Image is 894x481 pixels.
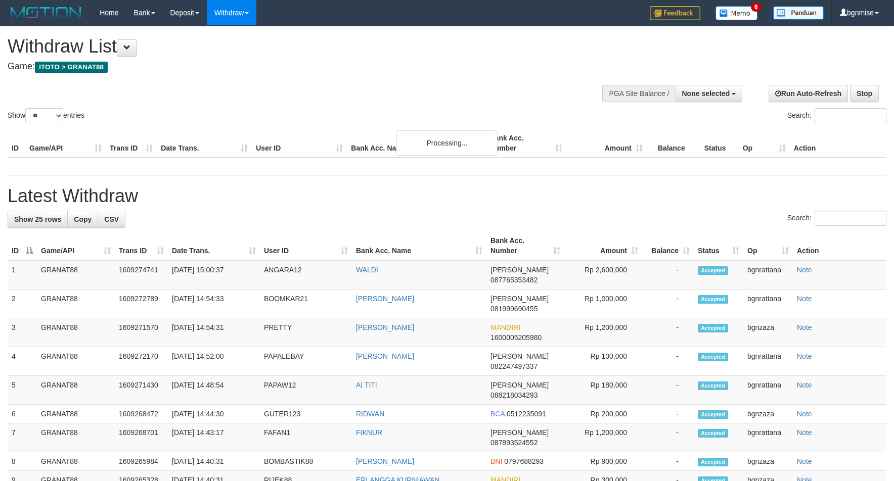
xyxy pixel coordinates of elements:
td: - [642,376,694,405]
a: Show 25 rows [8,211,68,228]
th: User ID: activate to sort column ascending [260,231,352,260]
td: 3 [8,318,37,347]
td: bgnzaza [743,318,793,347]
span: Copy [74,215,92,223]
td: Rp 180,000 [564,376,642,405]
th: ID: activate to sort column descending [8,231,37,260]
span: Show 25 rows [14,215,61,223]
span: Accepted [698,353,728,361]
td: BOOMKAR21 [260,290,352,318]
th: Status [700,129,739,158]
th: Action [790,129,886,158]
th: Date Trans. [157,129,252,158]
span: Copy 087893524552 to clipboard [490,439,538,447]
img: Feedback.jpg [650,6,700,20]
th: Op: activate to sort column ascending [743,231,793,260]
img: MOTION_logo.png [8,5,84,20]
a: Note [797,428,812,437]
td: 1609272789 [115,290,168,318]
td: GRANAT88 [37,405,115,423]
a: Run Auto-Refresh [769,85,848,102]
td: GUTER123 [260,405,352,423]
td: - [642,260,694,290]
th: Bank Acc. Number [485,129,566,158]
span: [PERSON_NAME] [490,381,549,389]
td: Rp 1,000,000 [564,290,642,318]
a: Note [797,381,812,389]
td: [DATE] 14:44:30 [168,405,260,423]
span: [PERSON_NAME] [490,295,549,303]
td: Rp 1,200,000 [564,423,642,452]
label: Show entries [8,108,84,123]
th: Bank Acc. Number: activate to sort column ascending [486,231,564,260]
th: Status: activate to sort column ascending [694,231,743,260]
span: [PERSON_NAME] [490,352,549,360]
td: 1609272170 [115,347,168,376]
span: Copy 0797688293 to clipboard [504,457,544,465]
th: Amount: activate to sort column ascending [564,231,642,260]
td: [DATE] 14:43:17 [168,423,260,452]
th: Bank Acc. Name [347,129,485,158]
td: - [642,318,694,347]
button: None selected [676,85,743,102]
h1: Latest Withdraw [8,186,886,206]
td: 1609271570 [115,318,168,347]
a: [PERSON_NAME] [356,352,414,360]
a: Note [797,352,812,360]
td: Rp 2,600,000 [564,260,642,290]
span: BNI [490,457,502,465]
td: GRANAT88 [37,290,115,318]
a: [PERSON_NAME] [356,295,414,303]
a: AI TITI [356,381,377,389]
td: GRANAT88 [37,318,115,347]
span: ITOTO > GRANAT88 [35,62,108,73]
td: GRANAT88 [37,423,115,452]
img: Button%20Memo.svg [716,6,758,20]
span: MANDIRI [490,323,520,331]
th: Game/API: activate to sort column ascending [37,231,115,260]
td: GRANAT88 [37,452,115,471]
td: [DATE] 14:52:00 [168,347,260,376]
td: [DATE] 15:00:37 [168,260,260,290]
td: 1609274741 [115,260,168,290]
h4: Game: [8,62,586,72]
td: 6 [8,405,37,423]
span: Accepted [698,324,728,332]
h1: Withdraw List [8,36,586,57]
td: Rp 100,000 [564,347,642,376]
td: 1 [8,260,37,290]
th: Action [793,231,886,260]
td: FAFAN1 [260,423,352,452]
td: PRETTY [260,318,352,347]
td: 8 [8,452,37,471]
td: [DATE] 14:48:54 [168,376,260,405]
span: Accepted [698,429,728,438]
span: Copy 087765353482 to clipboard [490,276,538,284]
span: Copy 1600005205980 to clipboard [490,333,542,342]
span: CSV [104,215,119,223]
td: ANGARA12 [260,260,352,290]
a: Note [797,410,812,418]
th: Trans ID [106,129,157,158]
td: BOMBASTIK88 [260,452,352,471]
a: CSV [98,211,125,228]
td: bgnzaza [743,405,793,423]
a: FIKNUR [356,428,382,437]
td: 7 [8,423,37,452]
span: [PERSON_NAME] [490,428,549,437]
span: Accepted [698,410,728,419]
div: PGA Site Balance / [602,85,675,102]
td: [DATE] 14:40:31 [168,452,260,471]
label: Search: [787,108,886,123]
td: bgnzaza [743,452,793,471]
a: Copy [67,211,98,228]
span: [PERSON_NAME] [490,266,549,274]
td: 1609271430 [115,376,168,405]
th: Date Trans.: activate to sort column ascending [168,231,260,260]
span: Copy 081999690455 to clipboard [490,305,538,313]
td: 1609268472 [115,405,168,423]
td: GRANAT88 [37,347,115,376]
td: - [642,452,694,471]
span: None selected [682,89,730,98]
span: BCA [490,410,505,418]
